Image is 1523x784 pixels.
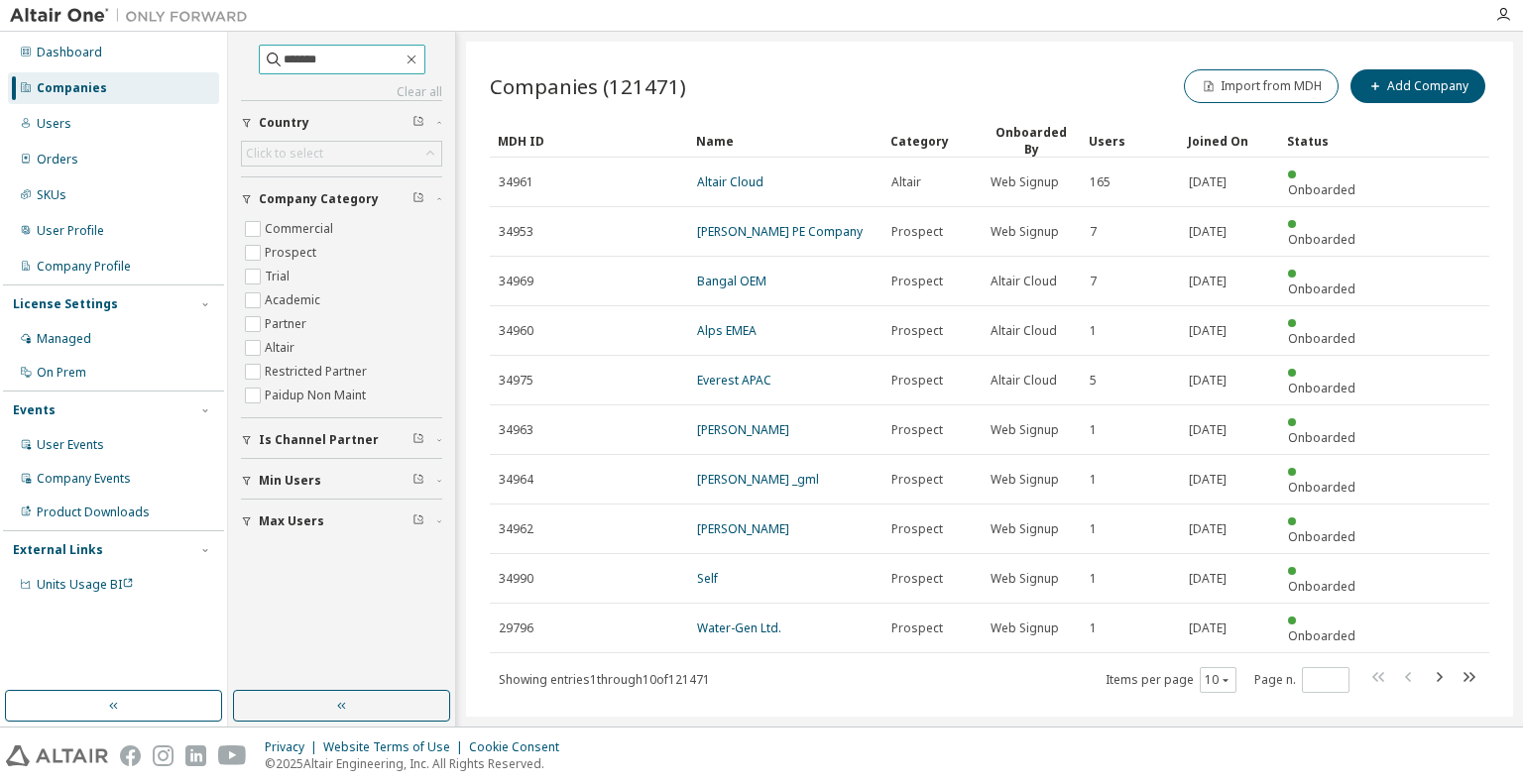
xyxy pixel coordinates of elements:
span: Max Users [259,513,324,529]
a: [PERSON_NAME] _gml [697,471,819,488]
span: 34962 [499,521,533,537]
span: Onboarded [1288,578,1355,595]
span: [DATE] [1189,224,1227,240]
button: 10 [1205,672,1231,688]
button: Is Channel Partner [241,418,442,462]
span: Altair Cloud [991,274,1057,289]
span: Altair Cloud [991,323,1057,339]
span: Showing entries 1 through 10 of 121471 [499,671,710,688]
div: License Settings [13,296,118,312]
div: Dashboard [37,45,102,60]
span: Clear filter [412,473,424,489]
span: Altair [891,174,921,190]
div: Joined On [1188,125,1271,157]
div: Managed [37,331,91,347]
span: Prospect [891,373,943,389]
a: Water-Gen Ltd. [697,619,781,636]
span: 34961 [499,174,533,190]
span: 34964 [499,472,533,488]
label: Altair [265,336,298,360]
span: 1 [1090,521,1097,537]
div: Website Terms of Use [323,739,469,755]
a: Self [697,570,718,587]
div: Company Profile [37,259,131,275]
span: Prospect [891,571,943,587]
span: 1 [1090,620,1097,636]
span: Web Signup [991,521,1059,537]
span: [DATE] [1189,472,1227,488]
span: [DATE] [1189,571,1227,587]
span: 29796 [499,620,533,636]
span: Onboarded [1288,479,1355,496]
label: Academic [265,288,324,312]
a: Everest APAC [697,372,771,389]
span: 34975 [499,373,533,389]
span: Clear filter [412,513,424,529]
div: User Events [37,437,104,453]
span: Prospect [891,422,943,438]
span: [DATE] [1189,323,1227,339]
span: Units Usage BI [37,576,134,593]
button: Import from MDH [1184,69,1339,103]
div: Name [696,125,875,157]
label: Prospect [265,241,320,265]
span: [DATE] [1189,521,1227,537]
span: 1 [1090,422,1097,438]
span: Country [259,115,309,131]
span: [DATE] [1189,174,1227,190]
span: Web Signup [991,571,1059,587]
span: Web Signup [991,224,1059,240]
div: Click to select [246,146,323,162]
div: Users [37,116,71,132]
label: Paidup Non Maint [265,384,370,407]
span: 34969 [499,274,533,289]
span: Prospect [891,323,943,339]
div: Product Downloads [37,504,150,520]
button: Max Users [241,500,442,543]
span: 1 [1090,472,1097,488]
span: Web Signup [991,472,1059,488]
span: Prospect [891,472,943,488]
div: MDH ID [498,125,680,157]
label: Partner [265,312,310,336]
div: Category [890,125,974,157]
span: 7 [1090,224,1097,240]
span: [DATE] [1189,274,1227,289]
button: Min Users [241,459,442,503]
span: Onboarded [1288,528,1355,545]
span: 34990 [499,571,533,587]
span: 34963 [499,422,533,438]
span: Items per page [1106,667,1236,693]
div: Companies [37,80,107,96]
div: External Links [13,542,103,558]
a: Alps EMEA [697,322,757,339]
a: Bangal OEM [697,273,766,289]
span: Onboarded [1288,280,1355,297]
span: Onboarded [1288,429,1355,446]
div: Status [1287,125,1370,157]
img: altair_logo.svg [6,745,108,766]
span: Web Signup [991,620,1059,636]
div: Onboarded By [990,124,1073,158]
span: Web Signup [991,422,1059,438]
span: Clear filter [412,115,424,131]
button: Country [241,101,442,145]
p: © 2025 Altair Engineering, Inc. All Rights Reserved. [265,755,571,772]
a: [PERSON_NAME] [697,520,789,537]
span: Is Channel Partner [259,432,379,448]
div: On Prem [37,365,86,381]
div: Click to select [242,142,441,166]
span: 5 [1090,373,1097,389]
img: youtube.svg [218,745,247,766]
a: [PERSON_NAME] PE Company [697,223,863,240]
span: 34960 [499,323,533,339]
span: 165 [1090,174,1111,190]
span: Clear filter [412,191,424,207]
span: Clear filter [412,432,424,448]
div: Cookie Consent [469,739,571,755]
span: Prospect [891,224,943,240]
div: User Profile [37,223,104,239]
span: 1 [1090,571,1097,587]
span: Page n. [1254,667,1349,693]
span: Prospect [891,620,943,636]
